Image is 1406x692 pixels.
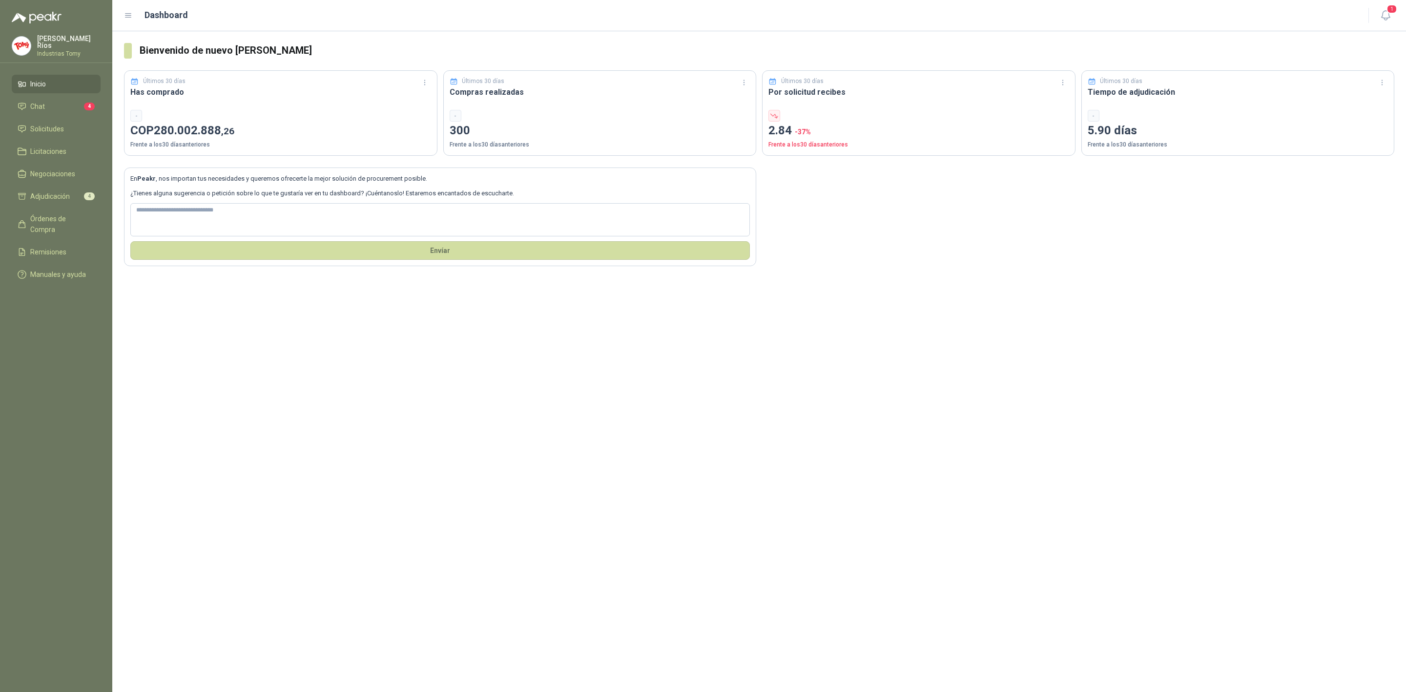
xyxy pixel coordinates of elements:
[1377,7,1394,24] button: 1
[1088,122,1388,140] p: 5.90 días
[130,86,431,98] h3: Has comprado
[137,175,156,182] b: Peakr
[84,103,95,110] span: 4
[12,97,101,116] a: Chat4
[450,86,750,98] h3: Compras realizadas
[30,269,86,280] span: Manuales y ayuda
[30,168,75,179] span: Negociaciones
[30,247,66,257] span: Remisiones
[130,110,142,122] div: -
[12,243,101,261] a: Remisiones
[12,187,101,206] a: Adjudicación4
[768,140,1069,149] p: Frente a los 30 días anteriores
[143,77,186,86] p: Últimos 30 días
[37,51,101,57] p: Industrias Tomy
[130,140,431,149] p: Frente a los 30 días anteriores
[1100,77,1142,86] p: Últimos 30 días
[145,8,188,22] h1: Dashboard
[130,241,750,260] button: Envíar
[130,174,750,184] p: En , nos importan tus necesidades y queremos ofrecerte la mejor solución de procurement posible.
[30,101,45,112] span: Chat
[130,122,431,140] p: COP
[12,265,101,284] a: Manuales y ayuda
[140,43,1394,58] h3: Bienvenido de nuevo [PERSON_NAME]
[450,140,750,149] p: Frente a los 30 días anteriores
[12,12,62,23] img: Logo peakr
[30,213,91,235] span: Órdenes de Compra
[12,165,101,183] a: Negociaciones
[30,146,66,157] span: Licitaciones
[12,75,101,93] a: Inicio
[1088,86,1388,98] h3: Tiempo de adjudicación
[1088,140,1388,149] p: Frente a los 30 días anteriores
[1386,4,1397,14] span: 1
[130,189,750,198] p: ¿Tienes alguna sugerencia o petición sobre lo que te gustaría ver en tu dashboard? ¡Cuéntanoslo! ...
[462,77,504,86] p: Últimos 30 días
[450,110,461,122] div: -
[30,191,70,202] span: Adjudicación
[37,35,101,49] p: [PERSON_NAME] Ríos
[154,124,234,137] span: 280.002.888
[12,120,101,138] a: Solicitudes
[1088,110,1099,122] div: -
[84,192,95,200] span: 4
[30,79,46,89] span: Inicio
[221,126,234,137] span: ,26
[12,37,31,55] img: Company Logo
[450,122,750,140] p: 300
[768,86,1069,98] h3: Por solicitud recibes
[768,122,1069,140] p: 2.84
[781,77,824,86] p: Últimos 30 días
[12,210,101,239] a: Órdenes de Compra
[12,142,101,161] a: Licitaciones
[30,124,64,134] span: Solicitudes
[795,128,811,136] span: -37 %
